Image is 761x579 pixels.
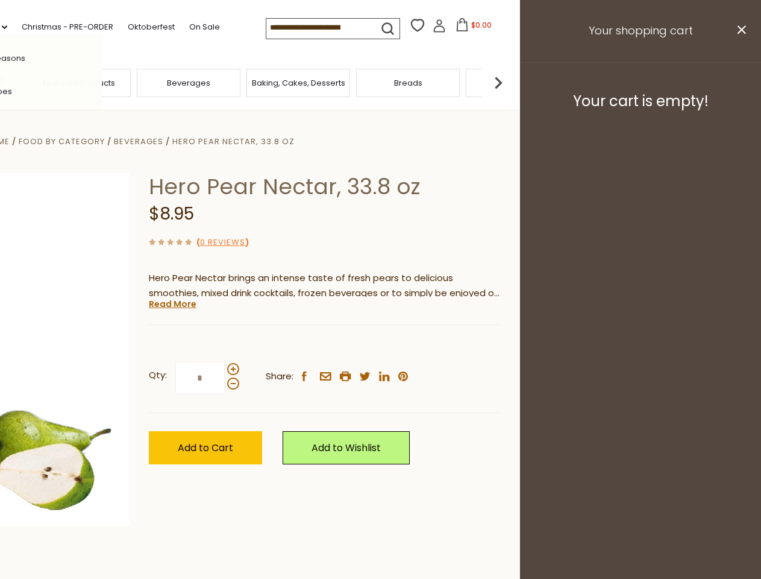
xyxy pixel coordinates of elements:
a: Beverages [114,136,163,147]
a: Beverages [167,78,210,87]
strong: Qty: [149,368,167,383]
a: Christmas - PRE-ORDER [22,21,113,34]
a: Hero Pear Nectar, 33.8 oz [172,136,295,147]
span: Add to Cart [178,441,233,455]
a: Breads [394,78,422,87]
h1: Hero Pear Nectar, 33.8 oz [149,173,501,200]
a: Oktoberfest [128,21,175,34]
a: Food By Category [19,136,105,147]
span: $0.00 [471,20,492,30]
p: Hero Pear Nectar brings an intense taste of fresh pears to delicious smoothies, mixed drink cockt... [149,271,501,301]
span: ( ) [196,236,249,248]
h3: Your cart is empty! [535,92,746,110]
span: Share: [266,369,293,384]
button: Add to Cart [149,431,262,464]
a: Add to Wishlist [283,431,410,464]
a: On Sale [189,21,220,34]
a: 0 Reviews [200,236,245,249]
img: next arrow [486,71,510,95]
button: $0.00 [448,18,500,36]
span: $8.95 [149,202,194,226]
input: Qty: [175,361,225,394]
a: Read More [149,298,196,310]
a: Baking, Cakes, Desserts [252,78,345,87]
